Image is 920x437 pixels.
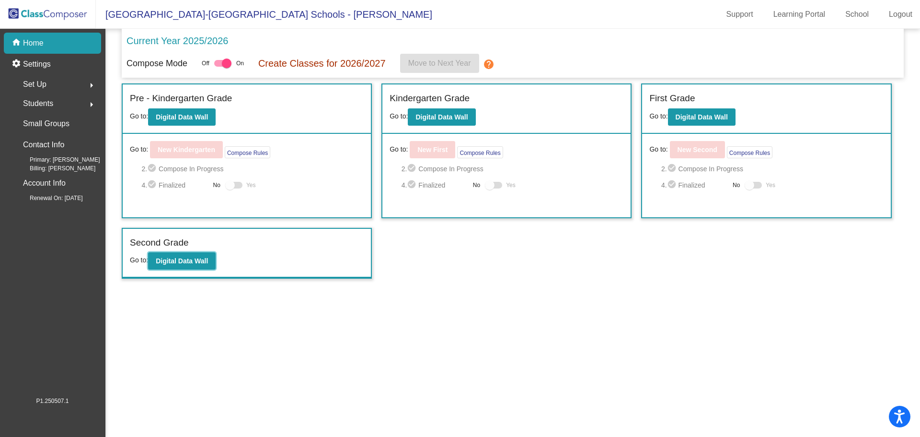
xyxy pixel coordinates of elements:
[733,181,740,189] span: No
[158,146,215,154] b: New Kindergarten
[126,34,228,48] p: Current Year 2025/2026
[14,194,82,202] span: Renewal On: [DATE]
[156,257,208,265] b: Digital Data Wall
[661,163,884,175] span: 2. Compose In Progress
[126,57,187,70] p: Compose Mode
[667,163,678,175] mat-icon: check_circle
[11,37,23,49] mat-icon: home
[678,146,717,154] b: New Second
[676,113,728,121] b: Digital Data Wall
[649,144,667,154] span: Go to:
[147,179,159,191] mat-icon: check_circle
[649,112,667,120] span: Go to:
[719,7,761,22] a: Support
[225,146,270,158] button: Compose Rules
[23,37,44,49] p: Home
[473,181,480,189] span: No
[213,181,220,189] span: No
[23,117,69,130] p: Small Groups
[410,141,455,158] button: New First
[156,113,208,121] b: Digital Data Wall
[402,163,624,175] span: 2. Compose In Progress
[506,179,516,191] span: Yes
[23,78,46,91] span: Set Up
[408,59,471,67] span: Move to Next Year
[150,141,223,158] button: New Kindergarten
[86,80,97,91] mat-icon: arrow_right
[202,59,209,68] span: Off
[141,179,208,191] span: 4. Finalized
[838,7,876,22] a: School
[483,59,494,70] mat-icon: help
[148,108,216,126] button: Digital Data Wall
[14,155,100,164] span: Primary: [PERSON_NAME]
[661,179,728,191] span: 4. Finalized
[649,92,695,106] label: First Grade
[766,179,775,191] span: Yes
[130,112,148,120] span: Go to:
[141,163,364,175] span: 2. Compose In Progress
[415,113,468,121] b: Digital Data Wall
[246,179,256,191] span: Yes
[86,99,97,110] mat-icon: arrow_right
[881,7,920,22] a: Logout
[130,144,148,154] span: Go to:
[390,112,408,120] span: Go to:
[23,138,64,152] p: Contact Info
[236,59,244,68] span: On
[407,179,418,191] mat-icon: check_circle
[147,163,159,175] mat-icon: check_circle
[457,146,503,158] button: Compose Rules
[667,179,678,191] mat-icon: check_circle
[417,146,448,154] b: New First
[130,256,148,264] span: Go to:
[670,141,725,158] button: New Second
[408,108,475,126] button: Digital Data Wall
[11,59,23,70] mat-icon: settings
[407,163,418,175] mat-icon: check_circle
[148,252,216,270] button: Digital Data Wall
[668,108,736,126] button: Digital Data Wall
[130,92,232,106] label: Pre - Kindergarten Grade
[23,59,51,70] p: Settings
[258,56,386,71] p: Create Classes for 2026/2027
[130,236,189,250] label: Second Grade
[96,7,432,22] span: [GEOGRAPHIC_DATA]-[GEOGRAPHIC_DATA] Schools - [PERSON_NAME]
[727,146,772,158] button: Compose Rules
[402,179,468,191] span: 4. Finalized
[390,144,408,154] span: Go to:
[390,92,470,106] label: Kindergarten Grade
[400,54,479,73] button: Move to Next Year
[14,164,95,173] span: Billing: [PERSON_NAME]
[766,7,833,22] a: Learning Portal
[23,97,53,110] span: Students
[23,177,66,190] p: Account Info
